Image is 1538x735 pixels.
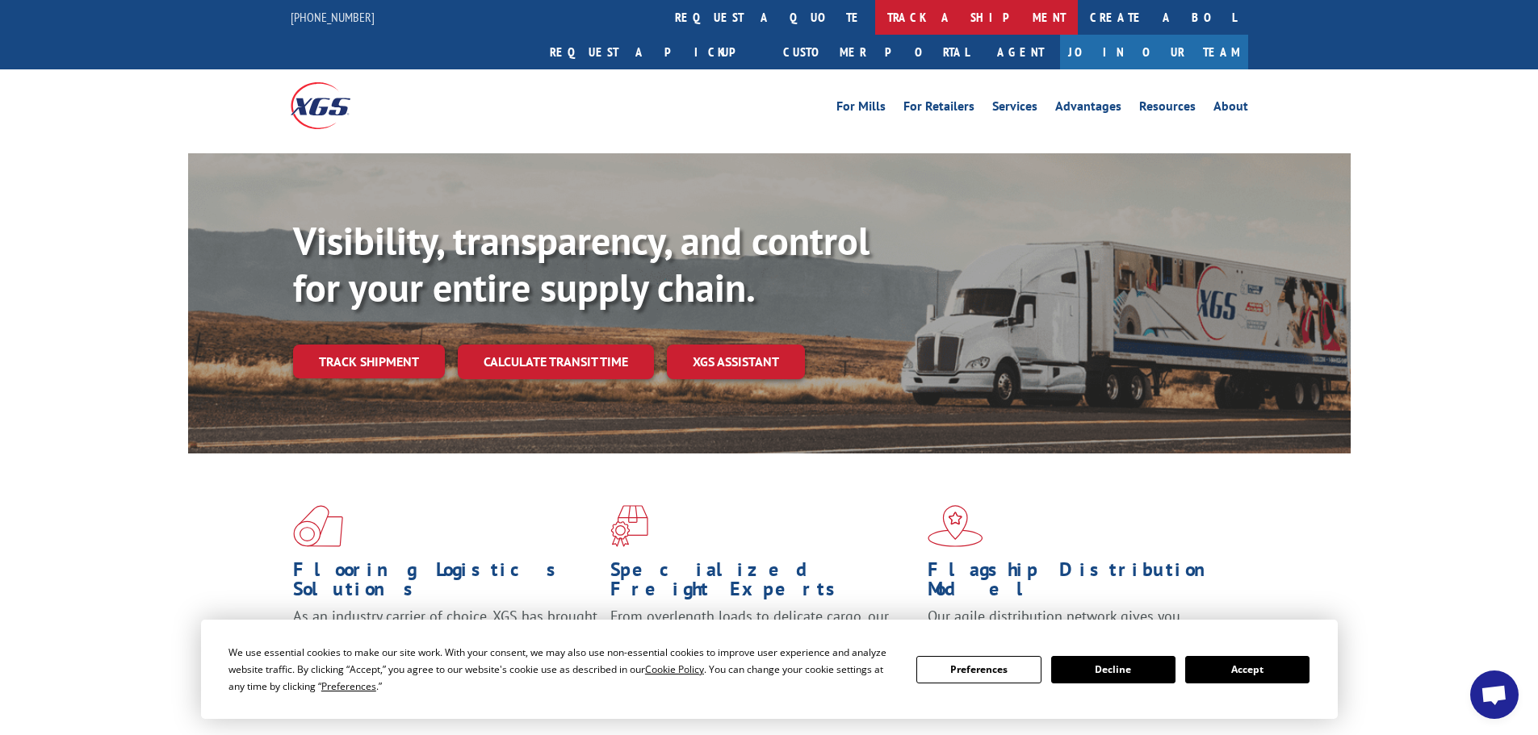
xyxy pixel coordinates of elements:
[201,620,1338,719] div: Cookie Consent Prompt
[1185,656,1310,683] button: Accept
[645,662,704,676] span: Cookie Policy
[458,345,654,379] a: Calculate transit time
[293,345,445,378] a: Track shipment
[293,607,597,664] span: As an industry carrier of choice, XGS has brought innovation and dedication to flooring logistics...
[1051,656,1176,683] button: Decline
[928,505,983,547] img: xgs-icon-flagship-distribution-model-red
[1139,100,1196,118] a: Resources
[928,607,1225,645] span: Our agile distribution network gives you nationwide inventory management on demand.
[992,100,1037,118] a: Services
[293,560,598,607] h1: Flooring Logistics Solutions
[928,560,1233,607] h1: Flagship Distribution Model
[1470,670,1519,719] div: Open chat
[293,215,870,312] b: Visibility, transparency, and control for your entire supply chain.
[903,100,974,118] a: For Retailers
[1213,100,1248,118] a: About
[610,560,916,607] h1: Specialized Freight Experts
[771,35,981,69] a: Customer Portal
[293,505,343,547] img: xgs-icon-total-supply-chain-intelligence-red
[538,35,771,69] a: Request a pickup
[610,505,648,547] img: xgs-icon-focused-on-flooring-red
[610,607,916,679] p: From overlength loads to delicate cargo, our experienced staff knows the best way to move your fr...
[291,9,375,25] a: [PHONE_NUMBER]
[1060,35,1248,69] a: Join Our Team
[228,644,897,695] div: We use essential cookies to make our site work. With your consent, we may also use non-essential ...
[981,35,1060,69] a: Agent
[667,345,805,379] a: XGS ASSISTANT
[1055,100,1121,118] a: Advantages
[916,656,1041,683] button: Preferences
[836,100,886,118] a: For Mills
[321,679,376,693] span: Preferences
